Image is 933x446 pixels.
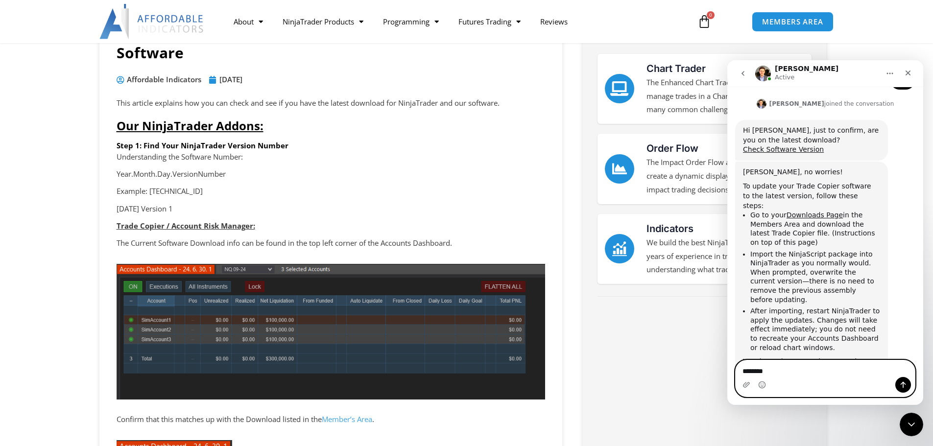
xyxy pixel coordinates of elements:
[117,202,545,216] p: [DATE] Version 1
[117,141,545,150] h6: Step 1: Find Your NinjaTrader Version Number
[117,264,545,399] img: accounts dashboard trading view
[646,63,706,74] a: Chart Trader
[16,121,153,150] div: To update your Trade Copier software to the latest version, follow these steps:
[117,167,545,181] p: Year.Month.Day.VersionNumber
[646,223,694,235] a: Indicators
[900,413,923,436] iframe: Intercom live chat
[15,321,23,329] button: Upload attachment
[23,189,153,244] li: Import the NinjaScript package into NinjaTrader as you normally would. When prompted, overwrite t...
[117,117,263,134] span: Our NinjaTrader Addons:
[31,321,39,329] button: Emoji picker
[8,101,188,425] div: David says…
[117,96,545,110] p: This article explains how you can check and see if you have the latest download for NinjaTrader a...
[530,10,577,33] a: Reviews
[322,414,372,424] a: Member’s Area
[117,185,545,198] p: Example: [TECHNICAL_ID]
[23,150,153,187] li: Go to your in the Members Area and download the latest Trade Copier file. (Instructions on top of...
[124,73,201,87] span: Affordable Indicators
[16,297,153,364] div: You do not have to redo any settings after the update, and your Accounts Dashboard will remain in...
[646,156,804,197] p: The Impact Order Flow analyzes tick data to create a dynamic display of details that truly impact...
[117,236,545,250] p: The Current Software Download info can be found in the top left corner of the Accounts Dashboard.
[762,18,823,25] span: MEMBERS AREA
[727,60,923,405] iframe: Intercom live chat
[16,107,153,117] div: [PERSON_NAME], no worries!
[99,4,205,39] img: LogoAI | Affordable Indicators – NinjaTrader
[646,76,804,117] p: The Enhanced Chart Trader makes it easy to manage trades in a Chart window by solving many common...
[273,10,373,33] a: NinjaTrader Products
[23,246,153,292] li: After importing, restart NinjaTrader to apply the updates. Changes will take effect immediately; ...
[707,11,715,19] span: 0
[117,221,255,231] strong: Trade Copier / Account Risk Manager:
[168,317,184,332] button: Send a message…
[8,300,188,317] textarea: Message…
[219,74,242,84] time: [DATE]
[59,151,116,159] a: Downloads Page
[646,142,698,154] a: Order Flow
[224,10,273,33] a: About
[8,101,161,403] div: [PERSON_NAME], no worries!To update your Trade Copier software to the latest version, follow thes...
[752,12,834,32] a: MEMBERS AREA
[117,413,545,426] p: Confirm that this matches up with the Download listed in the .
[373,10,449,33] a: Programming
[117,150,545,164] p: Understanding the Software Number:
[605,234,634,263] a: Indicators
[605,74,634,103] a: Chart Trader
[683,7,726,36] a: 0
[449,10,530,33] a: Futures Trading
[646,236,804,277] p: We build the best NinjaTrader indicators with years of experience in trading futures and understa...
[605,154,634,184] a: Order Flow
[224,10,686,33] nav: Menu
